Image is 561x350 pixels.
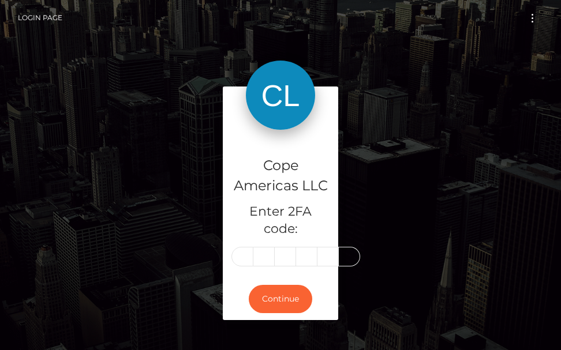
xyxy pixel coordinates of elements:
[231,203,330,239] h5: Enter 2FA code:
[246,61,315,130] img: Cope Americas LLC
[231,156,330,196] h4: Cope Americas LLC
[522,10,543,26] button: Toggle navigation
[18,6,62,30] a: Login Page
[249,285,312,313] button: Continue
